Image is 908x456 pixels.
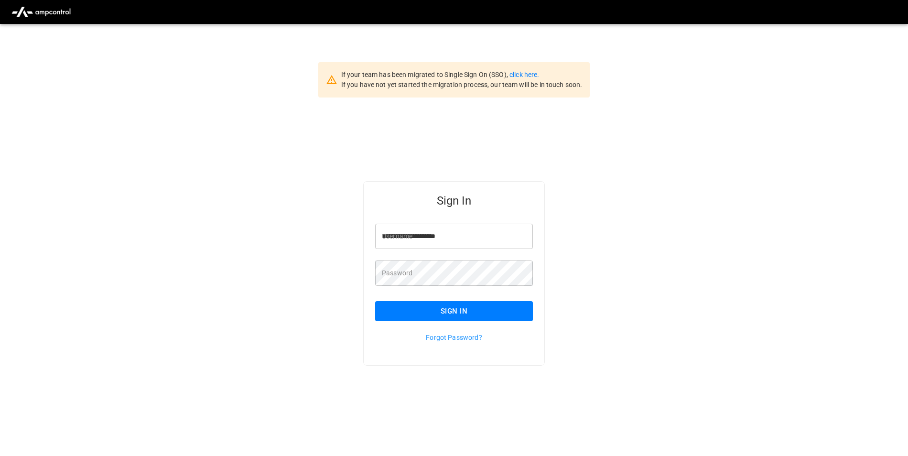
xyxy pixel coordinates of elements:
img: ampcontrol.io logo [8,3,75,21]
span: If you have not yet started the migration process, our team will be in touch soon. [341,81,583,88]
p: Forgot Password? [375,333,533,342]
a: click here. [509,71,539,78]
button: Sign In [375,301,533,321]
h5: Sign In [375,193,533,208]
span: If your team has been migrated to Single Sign On (SSO), [341,71,509,78]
